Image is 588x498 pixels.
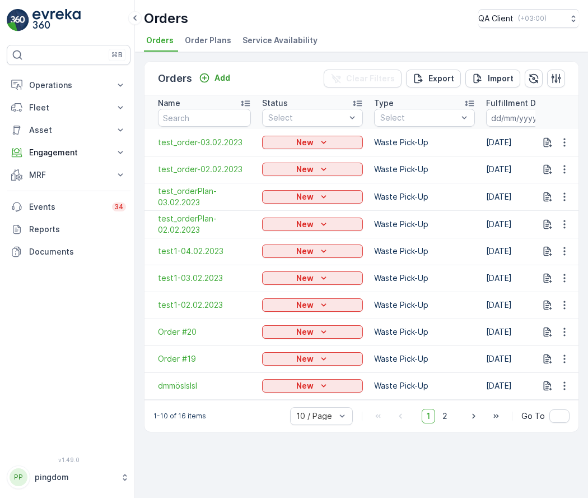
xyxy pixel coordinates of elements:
[158,380,251,391] a: dmmöslslsl
[242,35,318,46] span: Service Availability
[465,70,520,87] button: Import
[422,409,435,423] span: 1
[146,35,174,46] span: Orders
[10,468,27,486] div: PP
[296,353,314,365] p: New
[262,98,288,109] p: Status
[7,457,130,463] span: v 1.49.0
[262,136,363,149] button: New
[158,213,251,236] a: test_orderPlan-02.02.2023
[368,345,480,372] td: Waste Pick-Up
[428,73,454,84] p: Export
[158,246,251,257] a: test1-04.02.2023
[7,164,130,186] button: MRF
[29,80,108,91] p: Operations
[478,13,514,24] p: QA Client
[296,191,314,202] p: New
[29,147,108,158] p: Engagement
[368,238,480,265] td: Waste Pick-Up
[7,241,130,263] a: Documents
[368,292,480,319] td: Waste Pick-Up
[32,9,81,31] img: logo_light-DOdMpM7g.png
[7,96,130,119] button: Fleet
[368,183,480,210] td: Waste Pick-Up
[114,202,124,211] p: 34
[144,10,188,27] p: Orders
[262,271,363,285] button: New
[158,273,251,284] a: test1-03.02.2023
[262,190,363,204] button: New
[158,299,251,311] a: test1-02.02.2023
[29,125,108,136] p: Asset
[111,50,123,59] p: ⌘B
[262,163,363,176] button: New
[368,156,480,183] td: Waste Pick-Up
[368,319,480,345] td: Waste Pick-Up
[296,326,314,338] p: New
[518,14,547,23] p: ( +03:00 )
[7,141,130,164] button: Engagement
[368,372,480,399] td: Waste Pick-Up
[7,9,29,31] img: logo
[262,352,363,366] button: New
[35,472,115,483] p: pingdom
[29,246,126,257] p: Documents
[380,112,458,123] p: Select
[158,137,251,148] a: test_order-03.02.2023
[262,298,363,312] button: New
[194,71,235,85] button: Add
[158,164,251,175] a: test_order-02.02.2023
[346,73,395,84] p: Clear Filters
[486,98,549,109] p: Fulfillment Date
[158,326,251,338] a: Order #20
[521,411,545,422] span: Go To
[488,73,514,84] p: Import
[29,169,108,181] p: MRF
[158,353,251,365] a: Order #19
[7,465,130,489] button: PPpingdom
[368,129,480,156] td: Waste Pick-Up
[158,186,251,208] a: test_orderPlan-03.02.2023
[158,98,180,109] p: Name
[214,72,230,84] p: Add
[29,224,126,235] p: Reports
[486,109,563,127] input: dd/mm/yyyy
[7,119,130,141] button: Asset
[296,273,314,284] p: New
[296,137,314,148] p: New
[324,70,402,87] button: Clear Filters
[268,112,346,123] p: Select
[262,245,363,258] button: New
[406,70,461,87] button: Export
[296,380,314,391] p: New
[368,210,480,238] td: Waste Pick-Up
[368,265,480,292] td: Waste Pick-Up
[29,201,105,213] p: Events
[185,35,231,46] span: Order Plans
[158,109,251,127] input: Search
[374,98,394,109] p: Type
[7,196,130,218] a: Events34
[262,218,363,231] button: New
[296,299,314,311] p: New
[153,412,206,421] p: 1-10 of 16 items
[7,218,130,241] a: Reports
[262,325,363,339] button: New
[296,246,314,257] p: New
[296,219,314,230] p: New
[262,379,363,393] button: New
[29,102,108,113] p: Fleet
[296,164,314,175] p: New
[478,9,579,28] button: QA Client(+03:00)
[7,74,130,96] button: Operations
